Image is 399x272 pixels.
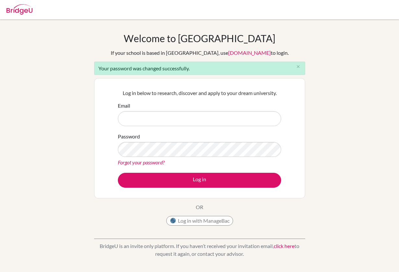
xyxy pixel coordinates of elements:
[196,203,203,211] p: OR
[166,216,233,226] button: Log in with ManageBac
[296,64,301,69] i: close
[118,173,281,188] button: Log in
[274,243,294,249] a: click here
[124,32,275,44] h1: Welcome to [GEOGRAPHIC_DATA]
[118,133,140,140] label: Password
[94,242,305,258] p: BridgeU is an invite only platform. If you haven’t received your invitation email, to request it ...
[111,49,289,57] div: If your school is based in [GEOGRAPHIC_DATA], use to login.
[94,62,305,75] div: Your password was changed successfully.
[118,102,130,110] label: Email
[118,159,165,165] a: Forgot your password?
[292,62,305,72] button: Close
[118,89,281,97] p: Log in below to research, discover and apply to your dream university.
[6,4,32,15] img: Bridge-U
[228,50,271,56] a: [DOMAIN_NAME]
